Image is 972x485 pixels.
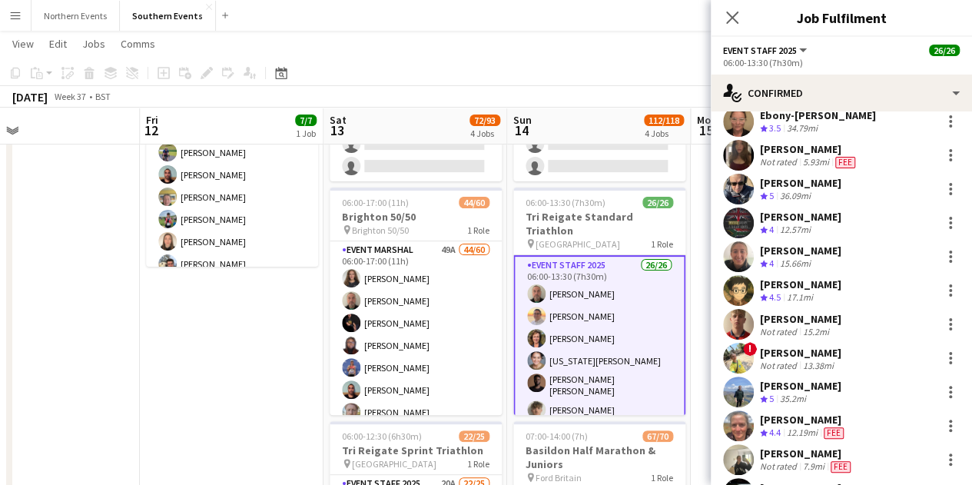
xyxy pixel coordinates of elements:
[467,224,489,236] span: 1 Role
[697,113,717,127] span: Mon
[513,210,685,238] h3: Tri Reigate Standard Triathlon
[642,430,673,442] span: 67/70
[760,379,841,393] div: [PERSON_NAME]
[769,291,781,303] span: 4.5
[929,45,960,56] span: 26/26
[32,1,120,31] button: Northern Events
[743,342,757,356] span: !
[651,238,673,250] span: 1 Role
[760,326,800,337] div: Not rated
[352,458,436,470] span: [GEOGRAPHIC_DATA]
[296,128,316,139] div: 1 Job
[800,460,828,473] div: 7.9mi
[511,121,532,139] span: 14
[644,115,684,126] span: 112/118
[769,393,774,404] span: 5
[146,39,318,267] app-job-card: 13:00-17:00 (4h)7/7Brighton 50/50 SET UP Brighton 50/50 SET UP1 RoleEvent Staff 20257/713:00-17:0...
[526,197,605,208] span: 06:00-13:30 (7h30m)
[645,128,683,139] div: 4 Jobs
[777,393,809,406] div: 35.2mi
[327,121,347,139] span: 13
[469,115,500,126] span: 72/93
[824,427,844,439] span: Fee
[330,443,502,457] h3: Tri Reigate Sprint Triathlon
[651,472,673,483] span: 1 Role
[352,224,409,236] span: Brighton 50/50
[760,108,876,122] div: Ebony-[PERSON_NAME]
[784,122,821,135] div: 34.79mi
[536,472,582,483] span: Ford Britain
[760,460,800,473] div: Not rated
[12,37,34,51] span: View
[760,447,854,460] div: [PERSON_NAME]
[459,430,489,442] span: 22/25
[6,34,40,54] a: View
[513,113,532,127] span: Sun
[146,93,318,279] app-card-role: Event Staff 20257/713:00-17:00 (4h)[PERSON_NAME][PERSON_NAME][PERSON_NAME][PERSON_NAME][PERSON_NA...
[760,210,841,224] div: [PERSON_NAME]
[76,34,111,54] a: Jobs
[330,188,502,415] app-job-card: 06:00-17:00 (11h)44/60Brighton 50/50 Brighton 50/501 RoleEvent Marshal49A44/6006:00-17:00 (11h)[P...
[760,413,847,427] div: [PERSON_NAME]
[777,257,814,271] div: 15.66mi
[760,156,800,168] div: Not rated
[821,427,847,440] div: Crew has different fees then in role
[828,460,854,473] div: Crew has different fees then in role
[711,8,972,28] h3: Job Fulfilment
[769,427,781,438] span: 4.4
[723,45,809,56] button: Event Staff 2025
[470,128,499,139] div: 4 Jobs
[835,157,855,168] span: Fee
[723,45,797,56] span: Event Staff 2025
[95,91,111,102] div: BST
[330,113,347,127] span: Sat
[711,75,972,111] div: Confirmed
[769,122,781,134] span: 3.5
[800,156,832,168] div: 5.93mi
[642,197,673,208] span: 26/26
[51,91,89,102] span: Week 37
[723,57,960,68] div: 06:00-13:30 (7h30m)
[784,427,821,440] div: 12.19mi
[695,121,717,139] span: 15
[144,121,158,139] span: 12
[760,346,841,360] div: [PERSON_NAME]
[769,257,774,269] span: 4
[777,224,814,237] div: 12.57mi
[769,190,774,201] span: 5
[342,197,409,208] span: 06:00-17:00 (11h)
[459,197,489,208] span: 44/60
[800,326,832,337] div: 15.2mi
[769,224,774,235] span: 4
[760,312,841,326] div: [PERSON_NAME]
[82,37,105,51] span: Jobs
[114,34,161,54] a: Comms
[342,430,422,442] span: 06:00-12:30 (6h30m)
[760,142,858,156] div: [PERSON_NAME]
[513,188,685,415] app-job-card: 06:00-13:30 (7h30m)26/26Tri Reigate Standard Triathlon [GEOGRAPHIC_DATA]1 RoleEvent Staff 202526/...
[777,190,814,203] div: 36.09mi
[800,360,837,371] div: 13.38mi
[760,277,841,291] div: [PERSON_NAME]
[12,89,48,105] div: [DATE]
[513,443,685,471] h3: Basildon Half Marathon & Juniors
[536,238,620,250] span: [GEOGRAPHIC_DATA]
[467,458,489,470] span: 1 Role
[760,244,841,257] div: [PERSON_NAME]
[330,210,502,224] h3: Brighton 50/50
[831,461,851,473] span: Fee
[49,37,67,51] span: Edit
[146,113,158,127] span: Fri
[832,156,858,168] div: Crew has different fees then in role
[43,34,73,54] a: Edit
[526,430,588,442] span: 07:00-14:00 (7h)
[121,37,155,51] span: Comms
[120,1,216,31] button: Southern Events
[784,291,816,304] div: 17.1mi
[760,176,841,190] div: [PERSON_NAME]
[760,360,800,371] div: Not rated
[295,115,317,126] span: 7/7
